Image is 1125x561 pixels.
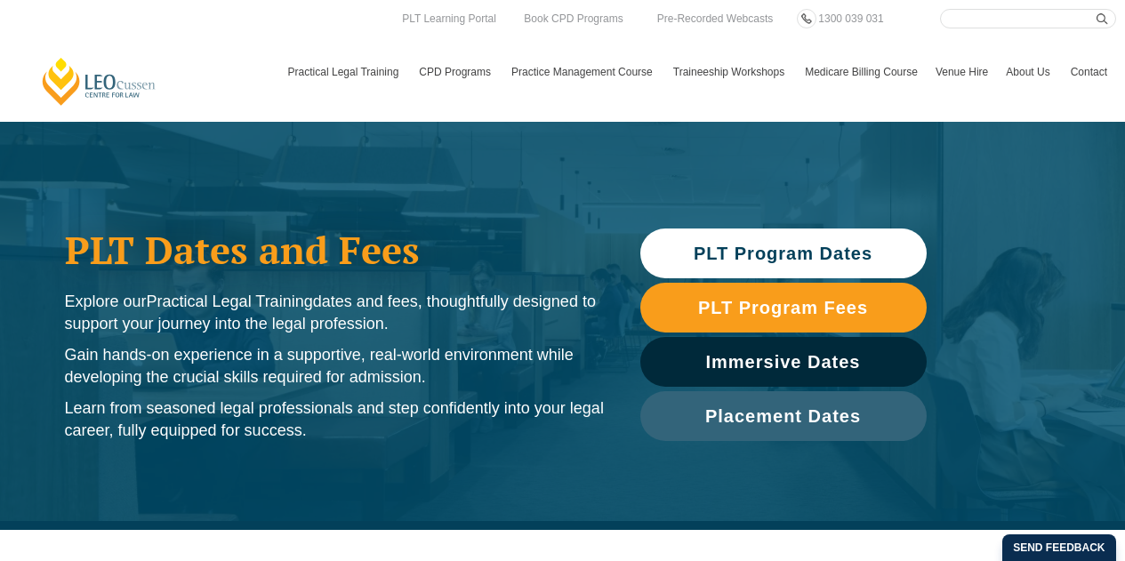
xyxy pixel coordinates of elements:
span: PLT Program Fees [698,299,868,317]
a: [PERSON_NAME] Centre for Law [40,56,158,107]
a: PLT Program Fees [640,283,927,333]
a: Practical Legal Training [279,46,411,98]
iframe: LiveChat chat widget [1006,442,1081,517]
a: Book CPD Programs [519,9,627,28]
p: Learn from seasoned legal professionals and step confidently into your legal career, fully equipp... [65,397,605,442]
a: PLT Learning Portal [398,9,501,28]
a: Pre-Recorded Webcasts [653,9,778,28]
h1: PLT Dates and Fees [65,228,605,272]
span: 1300 039 031 [818,12,883,25]
a: Medicare Billing Course [796,46,927,98]
a: Practice Management Course [502,46,664,98]
a: Contact [1062,46,1116,98]
a: About Us [997,46,1061,98]
p: Gain hands-on experience in a supportive, real-world environment while developing the crucial ski... [65,344,605,389]
a: Venue Hire [927,46,997,98]
a: Placement Dates [640,391,927,441]
a: Traineeship Workshops [664,46,796,98]
p: Explore our dates and fees, thoughtfully designed to support your journey into the legal profession. [65,291,605,335]
a: Immersive Dates [640,337,927,387]
span: Immersive Dates [706,353,861,371]
a: 1300 039 031 [814,9,888,28]
a: PLT Program Dates [640,228,927,278]
span: Practical Legal Training [147,293,313,310]
a: CPD Programs [410,46,502,98]
span: Placement Dates [705,407,861,425]
span: PLT Program Dates [694,244,872,262]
